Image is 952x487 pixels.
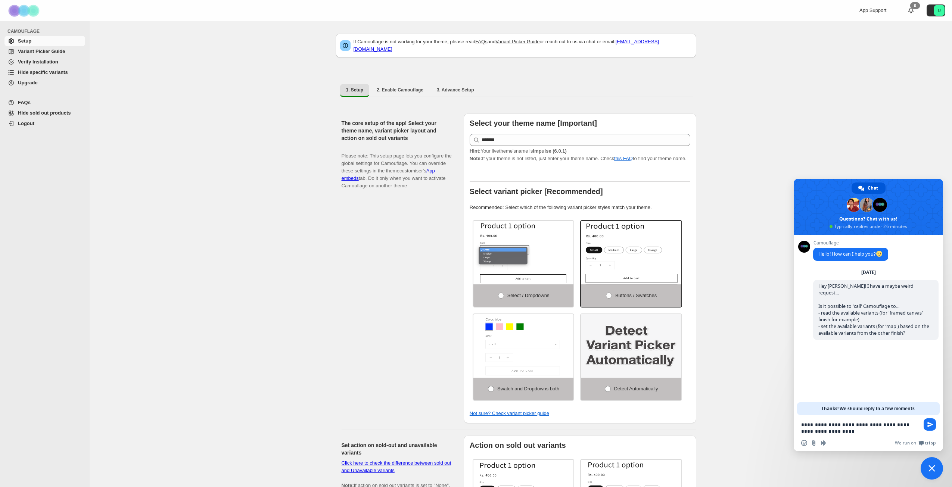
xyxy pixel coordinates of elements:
[801,440,807,446] span: Insert an emoji
[473,314,574,378] img: Swatch and Dropdowns both
[859,7,886,13] span: App Support
[470,204,690,211] p: Recommended: Select which of the following variant picker styles match your theme.
[342,119,452,142] h2: The core setup of the app! Select your theme name, variant picker layout and action on sold out v...
[614,386,658,391] span: Detect Automatically
[470,148,481,154] strong: Hint:
[821,440,827,446] span: Audio message
[18,121,34,126] span: Logout
[868,182,878,194] span: Chat
[813,240,888,246] span: Camouflage
[852,182,886,194] div: Chat
[377,87,423,93] span: 2. Enable Camouflage
[437,87,474,93] span: 3. Advance Setup
[475,39,488,44] a: FAQs
[470,441,566,449] b: Action on sold out variants
[4,108,85,118] a: Hide sold out products
[473,221,574,284] img: Select / Dropdowns
[4,78,85,88] a: Upgrade
[925,440,936,446] span: Crisp
[470,410,549,416] a: Not sure? Check variant picker guide
[4,67,85,78] a: Hide specific variants
[614,156,633,161] a: this FAQ
[18,69,68,75] span: Hide specific variants
[581,221,681,284] img: Buttons / Swatches
[801,421,919,435] textarea: Compose your message...
[821,402,916,415] span: Thanks! We should reply in a few moments.
[934,5,945,16] span: Avatar with initials U
[18,80,38,85] span: Upgrade
[4,97,85,108] a: FAQs
[18,49,65,54] span: Variant Picker Guide
[18,59,58,65] span: Verify Installation
[910,2,920,9] div: 0
[470,156,482,161] strong: Note:
[495,39,539,44] a: Variant Picker Guide
[921,457,943,480] div: Close chat
[907,7,915,14] a: 0
[4,36,85,46] a: Setup
[4,118,85,129] a: Logout
[7,28,86,34] span: CAMOUFLAGE
[6,0,43,21] img: Camouflage
[533,148,566,154] strong: Impulse (6.0.1)
[811,440,817,446] span: Send a file
[18,100,31,105] span: FAQs
[895,440,916,446] span: We run on
[924,418,936,431] span: Send
[470,187,603,196] b: Select variant picker [Recommended]
[18,38,31,44] span: Setup
[4,57,85,67] a: Verify Installation
[354,38,692,53] p: If Camouflage is not working for your theme, please read and or reach out to us via chat or email:
[895,440,936,446] a: We run onCrisp
[581,314,681,378] img: Detect Automatically
[938,8,941,13] text: U
[342,460,451,473] a: Click here to check the difference between sold out and Unavailable variants
[342,145,452,190] p: Please note: This setup page lets you configure the global settings for Camouflage. You can overr...
[470,119,597,127] b: Select your theme name [Important]
[927,4,945,16] button: Avatar with initials U
[615,293,657,298] span: Buttons / Swatches
[470,148,567,154] span: Your live theme's name is
[861,270,876,275] div: [DATE]
[346,87,364,93] span: 1. Setup
[818,283,929,336] span: Hey [PERSON_NAME]! I have a maybe weird request... Is it possible to 'call' Camouflage to... - re...
[342,441,452,456] h2: Set action on sold-out and unavailable variants
[4,46,85,57] a: Variant Picker Guide
[507,293,550,298] span: Select / Dropdowns
[497,386,559,391] span: Swatch and Dropdowns both
[818,251,883,257] span: Hello! How can I help you?
[470,147,690,162] p: If your theme is not listed, just enter your theme name. Check to find your theme name.
[18,110,71,116] span: Hide sold out products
